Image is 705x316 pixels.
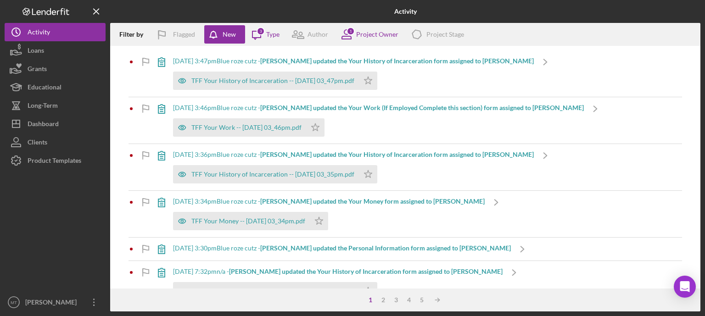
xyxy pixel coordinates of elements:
[150,144,557,190] a: [DATE] 3:36pmBlue roze cutz -[PERSON_NAME] updated the Your History of Incarceration form assigne...
[229,267,503,275] b: [PERSON_NAME] updated the Your History of Incarceration form assigned to [PERSON_NAME]
[308,31,328,38] div: Author
[191,217,305,225] div: TFF Your Money -- [DATE] 03_34pm.pdf
[173,118,325,137] button: TFF Your Work -- [DATE] 03_46pm.pdf
[28,151,81,172] div: Product Templates
[173,72,377,90] button: TFF Your History of Incarceration -- [DATE] 03_47pm.pdf
[5,23,106,41] button: Activity
[5,115,106,133] button: Dashboard
[191,171,354,178] div: TFF Your History of Incarceration -- [DATE] 03_35pm.pdf
[377,296,390,304] div: 2
[28,78,62,99] div: Educational
[11,300,17,305] text: MT
[674,276,696,298] div: Open Intercom Messenger
[173,151,534,158] div: [DATE] 3:36pm Blue roze cutz -
[150,191,508,237] a: [DATE] 3:34pmBlue roze cutz -[PERSON_NAME] updated the Your Money form assigned to [PERSON_NAME]T...
[364,296,377,304] div: 1
[23,293,83,314] div: [PERSON_NAME]
[204,25,245,44] button: New
[28,133,47,154] div: Clients
[5,151,106,170] button: Product Templates
[119,31,150,38] div: Filter by
[173,25,195,44] div: Flagged
[173,212,328,230] button: TFF Your Money -- [DATE] 03_34pm.pdf
[5,60,106,78] button: Grants
[403,296,415,304] div: 4
[356,31,398,38] div: Project Owner
[223,25,236,44] div: New
[5,96,106,115] button: Long-Term
[150,261,526,307] a: [DATE] 7:32pmn/a -[PERSON_NAME] updated the Your History of Incarceration form assigned to [PERSO...
[5,293,106,311] button: MT[PERSON_NAME]
[5,133,106,151] button: Clients
[28,41,44,62] div: Loans
[150,97,607,144] a: [DATE] 3:46pmBlue roze cutz -[PERSON_NAME] updated the Your Work (If Employed Complete this secti...
[173,57,534,65] div: [DATE] 3:47pm Blue roze cutz -
[260,104,584,111] b: [PERSON_NAME] updated the Your Work (If Employed Complete this section) form assigned to [PERSON_...
[260,57,534,65] b: [PERSON_NAME] updated the Your History of Incarceration form assigned to [PERSON_NAME]
[191,77,354,84] div: TFF Your History of Incarceration -- [DATE] 03_47pm.pdf
[28,23,50,44] div: Activity
[191,124,302,131] div: TFF Your Work -- [DATE] 03_46pm.pdf
[28,60,47,80] div: Grants
[173,244,511,252] div: [DATE] 3:30pm Blue roze cutz -
[28,96,58,117] div: Long-Term
[5,41,106,60] button: Loans
[150,25,204,44] button: Flagged
[390,296,403,304] div: 3
[150,238,534,261] a: [DATE] 3:30pmBlue roze cutz -[PERSON_NAME] updated the Personal Information form assigned to [PER...
[260,197,485,205] b: [PERSON_NAME] updated the Your Money form assigned to [PERSON_NAME]
[260,244,511,252] b: [PERSON_NAME] updated the Personal Information form assigned to [PERSON_NAME]
[260,150,534,158] b: [PERSON_NAME] updated the Your History of Incarceration form assigned to [PERSON_NAME]
[191,288,354,295] div: TFF Your History of Incarceration -- [DATE] 07_32pm.pdf
[28,115,59,135] div: Dashboard
[173,268,503,275] div: [DATE] 7:32pm n/a -
[150,50,557,97] a: [DATE] 3:47pmBlue roze cutz -[PERSON_NAME] updated the Your History of Incarceration form assigne...
[173,104,584,111] div: [DATE] 3:46pm Blue roze cutz -
[257,27,265,35] div: 3
[394,8,417,15] b: Activity
[415,296,428,304] div: 5
[426,31,464,38] div: Project Stage
[173,198,485,205] div: [DATE] 3:34pm Blue roze cutz -
[266,31,280,38] div: Type
[347,27,355,35] div: 1
[5,78,106,96] button: Educational
[173,282,377,300] button: TFF Your History of Incarceration -- [DATE] 07_32pm.pdf
[173,165,377,183] button: TFF Your History of Incarceration -- [DATE] 03_35pm.pdf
